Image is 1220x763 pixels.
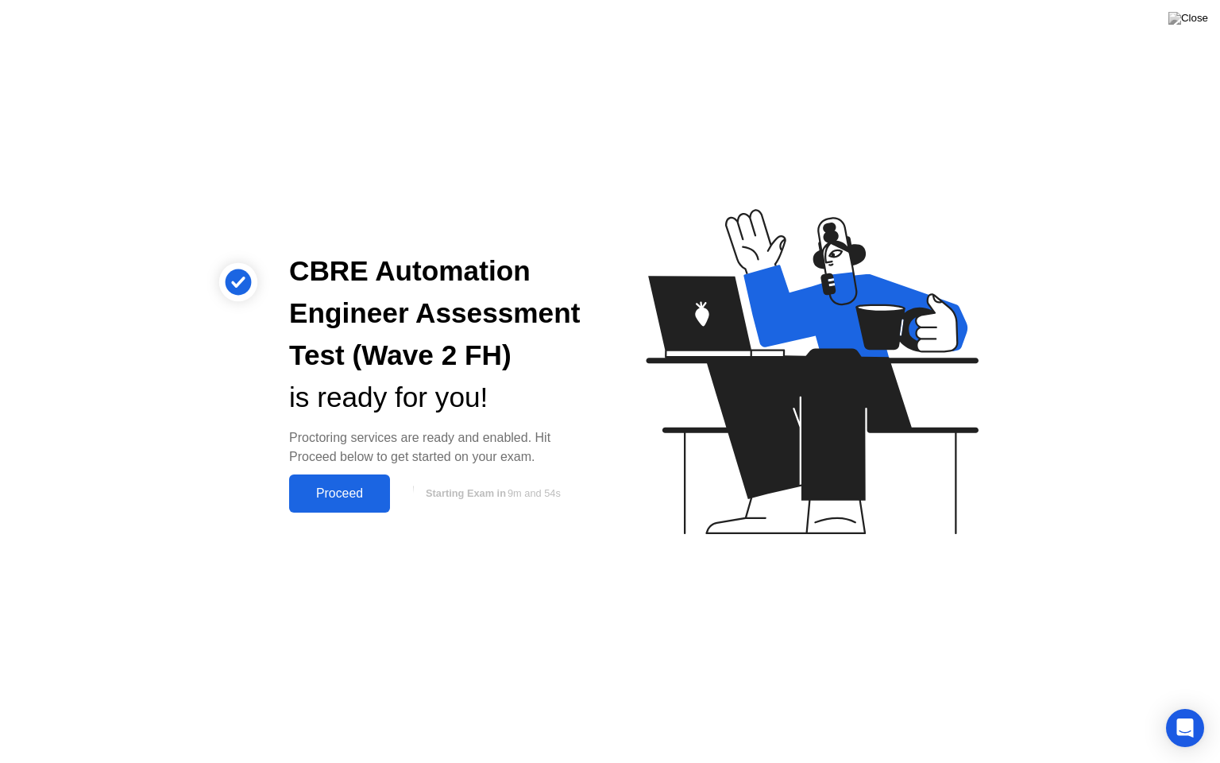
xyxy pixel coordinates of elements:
[1168,12,1208,25] img: Close
[289,428,585,467] div: Proctoring services are ready and enabled. Hit Proceed below to get started on your exam.
[289,250,585,376] div: CBRE Automation Engineer Assessment Test (Wave 2 FH)
[289,377,585,419] div: is ready for you!
[289,474,390,513] button: Proceed
[508,487,561,499] span: 9m and 54s
[398,478,585,509] button: Starting Exam in9m and 54s
[294,486,385,501] div: Proceed
[1166,709,1204,747] div: Open Intercom Messenger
